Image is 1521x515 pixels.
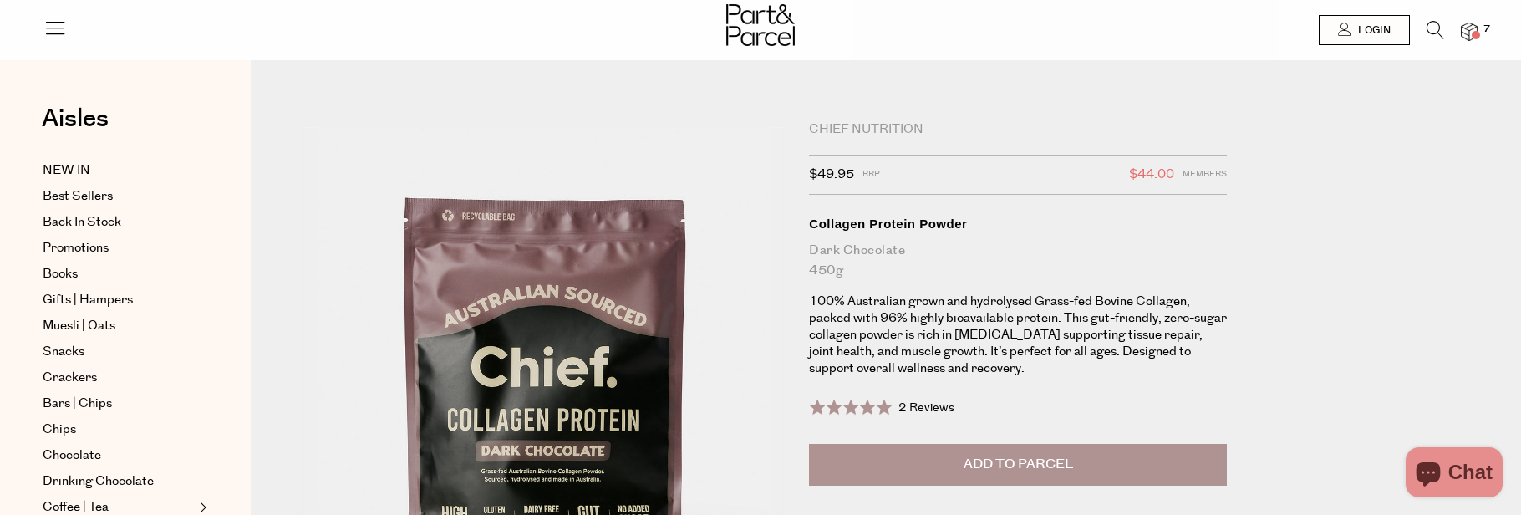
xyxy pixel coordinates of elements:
a: Aisles [42,106,109,148]
span: Best Sellers [43,186,113,207]
a: Gifts | Hampers [43,290,195,310]
span: Aisles [42,100,109,137]
a: Bars | Chips [43,394,195,414]
span: 7 [1479,22,1494,37]
span: Snacks [43,342,84,362]
a: Chocolate [43,446,195,466]
a: Login [1319,15,1410,45]
a: Snacks [43,342,195,362]
a: Promotions [43,238,195,258]
span: Login [1354,23,1391,38]
span: Promotions [43,238,109,258]
p: 100% Australian grown and hydrolysed Grass-fed Bovine Collagen, packed with 96% highly bioavailab... [809,293,1227,377]
span: Back In Stock [43,212,121,232]
a: 7 [1461,23,1478,40]
div: Dark Chocolate 450g [809,241,1227,281]
span: Add to Parcel [964,455,1073,474]
span: NEW IN [43,161,90,181]
span: $44.00 [1129,164,1174,186]
span: Muesli | Oats [43,316,115,336]
span: Books [43,264,78,284]
img: Part&Parcel [726,4,795,46]
a: Muesli | Oats [43,316,195,336]
button: Add to Parcel [809,444,1227,486]
span: Chocolate [43,446,101,466]
a: Best Sellers [43,186,195,207]
div: Collagen Protein Powder [809,216,1227,232]
a: Books [43,264,195,284]
span: 2 Reviews [898,400,954,416]
span: RRP [862,164,880,186]
a: Drinking Chocolate [43,472,195,492]
a: Crackers [43,368,195,388]
div: Chief Nutrition [809,121,1227,138]
span: Chips [43,420,76,440]
inbox-online-store-chat: Shopify online store chat [1401,447,1508,502]
span: Bars | Chips [43,394,112,414]
span: Members [1183,164,1227,186]
span: Drinking Chocolate [43,472,154,492]
a: NEW IN [43,161,195,181]
a: Back In Stock [43,212,195,232]
span: Crackers [43,368,97,388]
span: $49.95 [809,164,854,186]
a: Chips [43,420,195,440]
span: Gifts | Hampers [43,290,133,310]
